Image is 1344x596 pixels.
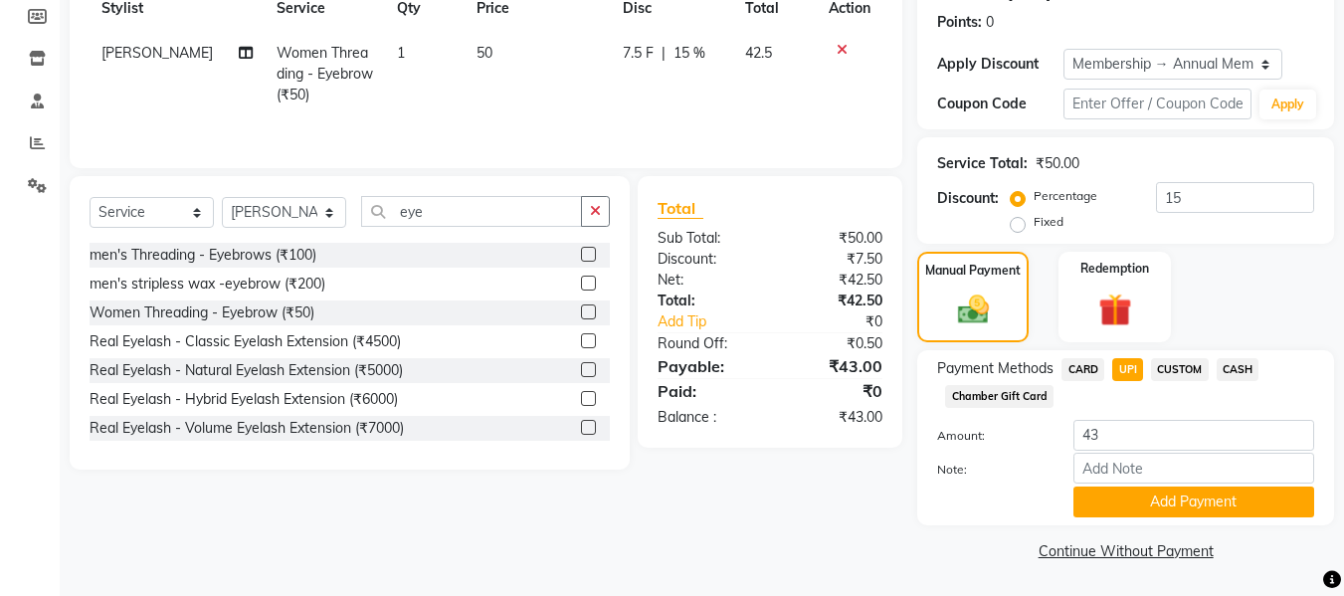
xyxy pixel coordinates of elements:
div: Real Eyelash - Classic Eyelash Extension (₹4500) [90,331,401,352]
div: Sub Total: [643,228,770,249]
div: Net: [643,270,770,291]
span: 50 [477,44,492,62]
span: CASH [1217,358,1259,381]
span: [PERSON_NAME] [101,44,213,62]
span: Total [658,198,703,219]
div: Real Eyelash - Volume Eyelash Extension (₹7000) [90,418,404,439]
div: ₹0 [770,379,897,403]
span: Women Threading - Eyebrow (₹50) [277,44,373,103]
div: Paid: [643,379,770,403]
span: 7.5 F [623,43,654,64]
div: Real Eyelash - Natural Eyelash Extension (₹5000) [90,360,403,381]
div: Service Total: [937,153,1028,174]
div: Discount: [937,188,999,209]
button: Apply [1259,90,1316,119]
span: | [662,43,666,64]
div: men's Threading - Eyebrows (₹100) [90,245,316,266]
div: Apply Discount [937,54,1062,75]
label: Note: [922,461,1057,479]
div: ₹50.00 [770,228,897,249]
div: ₹7.50 [770,249,897,270]
div: Women Threading - Eyebrow (₹50) [90,302,314,323]
div: Round Off: [643,333,770,354]
input: Search or Scan [361,196,582,227]
div: ₹0.50 [770,333,897,354]
div: Balance : [643,407,770,428]
input: Enter Offer / Coupon Code [1063,89,1251,119]
label: Percentage [1034,187,1097,205]
label: Manual Payment [925,262,1021,280]
div: 0 [986,12,994,33]
input: Amount [1073,420,1314,451]
span: UPI [1112,358,1143,381]
span: CARD [1061,358,1104,381]
span: 15 % [673,43,705,64]
label: Fixed [1034,213,1063,231]
img: _gift.svg [1088,290,1142,330]
div: Points: [937,12,982,33]
div: Discount: [643,249,770,270]
div: ₹42.50 [770,270,897,291]
div: ₹42.50 [770,291,897,311]
label: Redemption [1080,260,1149,278]
span: Chamber Gift Card [945,385,1054,408]
label: Amount: [922,427,1057,445]
button: Add Payment [1073,487,1314,517]
div: ₹43.00 [770,354,897,378]
div: Payable: [643,354,770,378]
span: Payment Methods [937,358,1054,379]
a: Add Tip [643,311,791,332]
span: CUSTOM [1151,358,1209,381]
div: ₹43.00 [770,407,897,428]
div: Real Eyelash - Hybrid Eyelash Extension (₹6000) [90,389,398,410]
div: ₹50.00 [1036,153,1079,174]
span: 42.5 [745,44,772,62]
a: Continue Without Payment [921,541,1330,562]
input: Add Note [1073,453,1314,484]
img: _cash.svg [948,292,999,327]
div: men's stripless wax -eyebrow (₹200) [90,274,325,295]
div: Total: [643,291,770,311]
div: Coupon Code [937,94,1062,114]
span: 1 [397,44,405,62]
div: ₹0 [792,311,898,332]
